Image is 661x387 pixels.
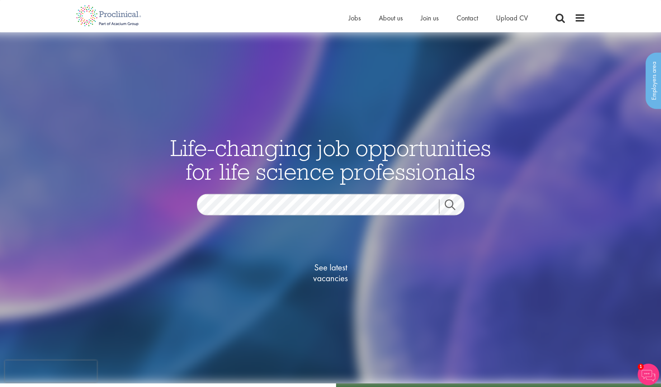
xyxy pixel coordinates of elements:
[295,262,367,284] span: See latest vacancies
[349,13,361,23] a: Jobs
[5,360,97,382] iframe: reCAPTCHA
[421,13,439,23] a: Join us
[638,364,644,370] span: 1
[638,364,659,385] img: Chatbot
[439,199,470,214] a: Job search submit button
[496,13,528,23] a: Upload CV
[295,233,367,312] a: See latestvacancies
[379,13,403,23] a: About us
[170,133,491,186] span: Life-changing job opportunities for life science professionals
[457,13,478,23] a: Contact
